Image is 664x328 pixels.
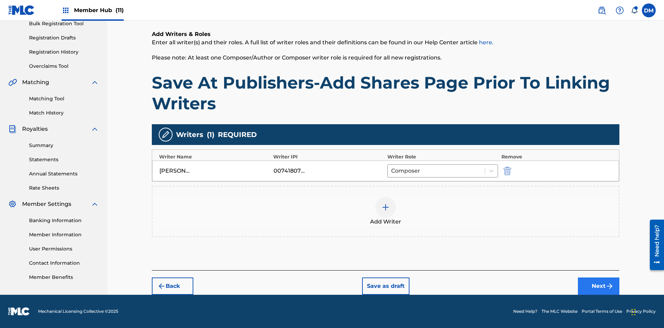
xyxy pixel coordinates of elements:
img: 12a2ab48e56ec057fbd8.svg [504,167,511,175]
img: f7272a7cc735f4ea7f67.svg [606,282,614,290]
div: Writer Name [159,153,270,161]
span: Writers [176,129,203,140]
a: Overclaims Tool [29,63,99,70]
img: MLC Logo [8,5,35,15]
a: Bulk Registration Tool [29,20,99,27]
img: add [381,203,390,211]
div: Writer IPI [273,153,384,161]
a: Annual Statements [29,170,99,177]
img: Royalties [8,125,17,133]
span: (11) [116,7,124,13]
button: Next [578,277,619,295]
a: Registration History [29,48,99,56]
a: Need Help? [513,308,537,315]
div: Remove [501,153,612,161]
a: here. [479,39,494,46]
span: Royalties [22,125,48,133]
a: Member Information [29,231,99,238]
img: expand [91,125,99,133]
a: Rate Sheets [29,184,99,192]
img: logo [8,307,30,316]
span: Please note: At least one Composer/Author or Composer writer role is required for all new registr... [152,54,442,61]
div: Writer Role [387,153,498,161]
img: 7ee5dd4eb1f8a8e3ef2f.svg [157,282,166,290]
img: expand [91,78,99,86]
a: Matching Tool [29,95,99,102]
iframe: Chat Widget [629,295,664,328]
span: ( 1 ) [207,129,214,140]
img: expand [91,200,99,208]
a: Registration Drafts [29,34,99,42]
a: User Permissions [29,245,99,253]
span: Add Writer [370,218,401,226]
a: Portal Terms of Use [582,308,622,315]
button: Back [152,277,193,295]
div: Notifications [631,7,638,14]
a: The MLC Website [542,308,578,315]
img: help [616,6,624,15]
div: Help [613,3,627,17]
img: Matching [8,78,17,86]
div: Drag [631,302,636,322]
a: Banking Information [29,217,99,224]
a: Contact Information [29,259,99,267]
span: Member Settings [22,200,71,208]
h1: Save At Publishers-Add Shares Page Prior To Linking Writers [152,72,619,114]
a: Statements [29,156,99,163]
span: Enter all writer(s) and their roles. A full list of writer roles and their definitions can be fou... [152,39,494,46]
a: Public Search [595,3,609,17]
span: REQUIRED [218,129,257,140]
span: Mechanical Licensing Collective © 2025 [38,308,118,315]
a: Summary [29,142,99,149]
button: Save as draft [362,277,409,295]
a: Match History [29,109,99,117]
img: writers [162,130,170,139]
img: search [598,6,606,15]
a: Member Benefits [29,274,99,281]
h6: Add Writers & Roles [152,30,619,38]
span: Member Hub [74,6,124,14]
img: Top Rightsholders [62,6,70,15]
div: User Menu [642,3,656,17]
img: Member Settings [8,200,17,208]
iframe: Resource Center [645,217,664,274]
a: Privacy Policy [626,308,656,315]
span: Matching [22,78,49,86]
